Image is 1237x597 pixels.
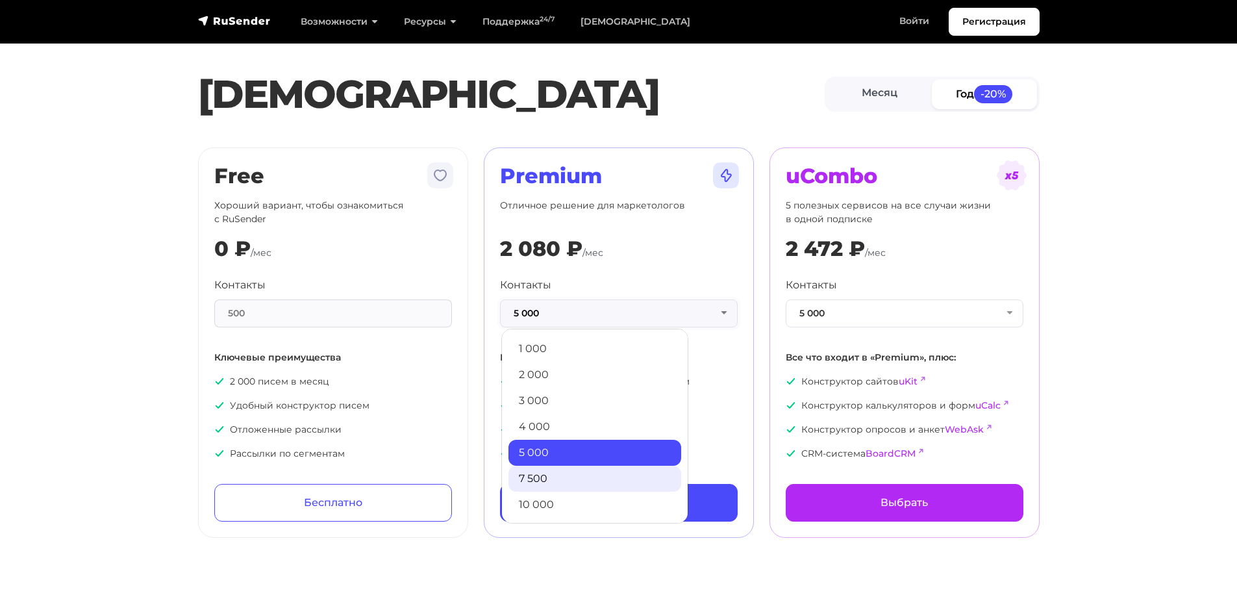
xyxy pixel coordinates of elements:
a: uKit [899,375,918,387]
a: 13 000 [508,518,681,544]
a: Войти [886,8,942,34]
span: -20% [974,85,1013,103]
img: icon-ok.svg [500,400,510,411]
a: Бесплатно [214,484,452,522]
img: icon-ok.svg [500,376,510,387]
img: tarif-ucombo.svg [996,160,1027,191]
h2: Free [214,164,452,188]
span: /мес [865,247,886,259]
p: Отложенные рассылки [214,423,452,437]
p: Помощь с импортом базы [500,423,738,437]
img: icon-ok.svg [500,424,510,435]
img: icon-ok.svg [214,448,225,459]
label: Контакты [500,277,551,293]
h1: [DEMOGRAPHIC_DATA] [198,71,825,118]
p: Конструктор калькуляторов и форм [786,399,1023,413]
a: Выбрать [786,484,1023,522]
a: uCalc [975,400,1001,411]
p: Ключевые преимущества [214,351,452,364]
a: 10 000 [508,492,681,518]
a: 7 500 [508,466,681,492]
h2: uCombo [786,164,1023,188]
div: 2 472 ₽ [786,236,865,261]
a: Выбрать [500,484,738,522]
img: icon-ok.svg [214,376,225,387]
img: icon-ok.svg [786,376,796,387]
img: icon-ok.svg [214,424,225,435]
a: BoardCRM [866,448,916,459]
img: tarif-premium.svg [710,160,742,191]
button: 5 000 [500,299,738,327]
span: /мес [251,247,271,259]
p: CRM-система [786,447,1023,461]
a: 2 000 [508,362,681,388]
sup: 24/7 [540,15,555,23]
div: 0 ₽ [214,236,251,261]
img: icon-ok.svg [214,400,225,411]
a: 1 000 [508,336,681,362]
img: RuSender [198,14,271,27]
a: Месяц [827,79,932,108]
p: Удобный конструктор писем [214,399,452,413]
span: /мес [582,247,603,259]
p: Отличное решение для маркетологов [500,199,738,226]
a: Возможности [288,8,391,35]
p: Хороший вариант, чтобы ознакомиться с RuSender [214,199,452,226]
a: 4 000 [508,414,681,440]
p: Приоритетная модерация [500,447,738,461]
h2: Premium [500,164,738,188]
a: Год [932,79,1037,108]
label: Контакты [786,277,837,293]
p: Конструктор опросов и анкет [786,423,1023,437]
ul: 5 000 [501,329,688,524]
p: Приоритетная поддержка [500,399,738,413]
a: Ресурсы [391,8,469,35]
a: 3 000 [508,388,681,414]
a: WebAsk [945,424,984,435]
div: 2 080 ₽ [500,236,582,261]
img: icon-ok.svg [786,424,796,435]
a: [DEMOGRAPHIC_DATA] [568,8,703,35]
img: icon-ok.svg [786,400,796,411]
p: Рассылки по сегментам [214,447,452,461]
label: Контакты [214,277,266,293]
button: 5 000 [786,299,1023,327]
p: Все что входит в «Premium», плюс: [786,351,1023,364]
a: 5 000 [508,440,681,466]
img: tarif-free.svg [425,160,456,191]
img: icon-ok.svg [500,448,510,459]
p: 2 000 писем в месяц [214,375,452,388]
p: Неограниченное количество писем [500,375,738,388]
a: Поддержка24/7 [469,8,568,35]
img: icon-ok.svg [786,448,796,459]
p: 5 полезных сервисов на все случаи жизни в одной подписке [786,199,1023,226]
p: Конструктор сайтов [786,375,1023,388]
p: Все что входит в «Free», плюс: [500,351,738,364]
a: Регистрация [949,8,1040,36]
